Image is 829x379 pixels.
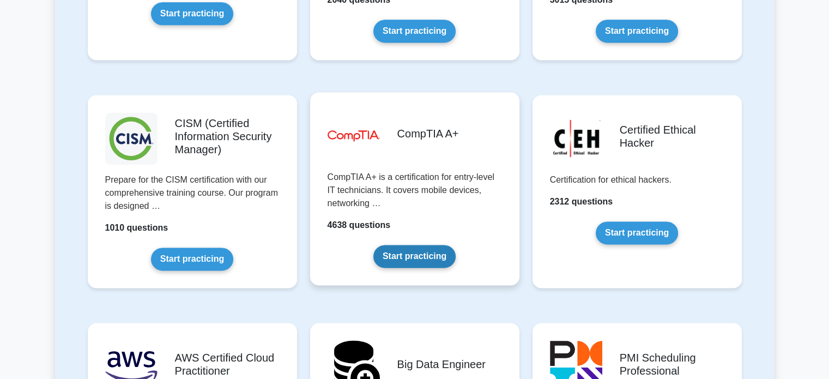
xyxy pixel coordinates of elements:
a: Start practicing [373,20,456,43]
a: Start practicing [596,20,678,43]
a: Start practicing [596,221,678,244]
a: Start practicing [151,2,233,25]
a: Start practicing [373,245,456,268]
a: Start practicing [151,248,233,270]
